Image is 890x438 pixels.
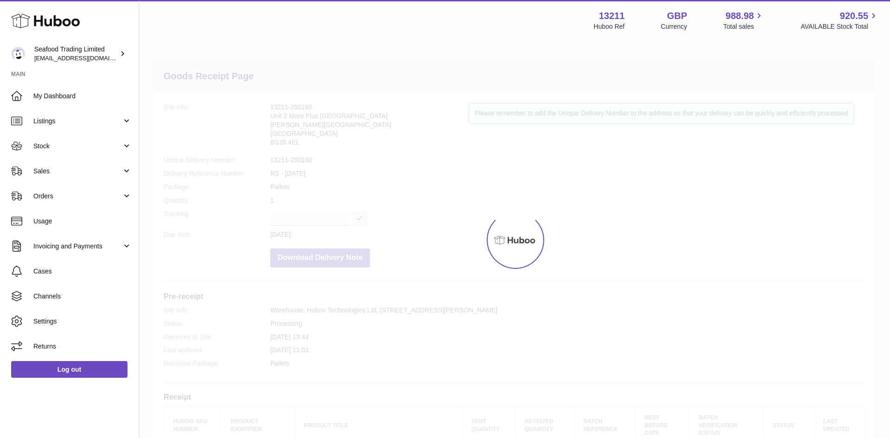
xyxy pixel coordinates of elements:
img: online@rickstein.com [11,47,25,61]
span: Channels [33,292,132,301]
span: My Dashboard [33,92,132,101]
span: Total sales [723,22,764,31]
span: Stock [33,142,122,151]
span: AVAILABLE Stock Total [801,22,879,31]
div: Seafood Trading Limited [34,45,118,63]
a: Log out [11,361,127,378]
span: Cases [33,267,132,276]
a: 988.98 Total sales [723,10,764,31]
span: Invoicing and Payments [33,242,122,251]
div: Currency [661,22,687,31]
span: 988.98 [725,10,754,22]
strong: 13211 [599,10,625,22]
span: Orders [33,192,122,201]
span: 920.55 [840,10,868,22]
span: [EMAIL_ADDRESS][DOMAIN_NAME] [34,54,136,62]
span: Returns [33,342,132,351]
div: Huboo Ref [594,22,625,31]
span: Settings [33,317,132,326]
span: Listings [33,117,122,126]
span: Usage [33,217,132,226]
strong: GBP [667,10,687,22]
a: 920.55 AVAILABLE Stock Total [801,10,879,31]
span: Sales [33,167,122,176]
